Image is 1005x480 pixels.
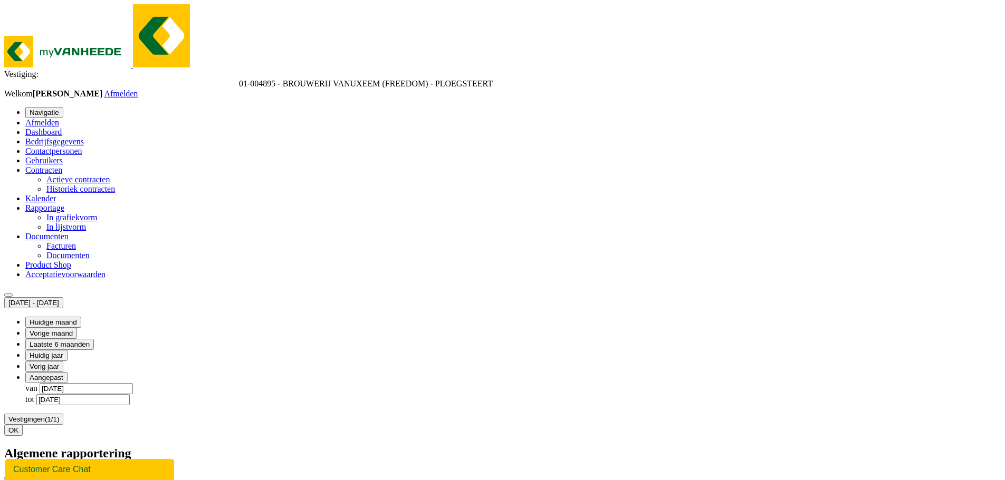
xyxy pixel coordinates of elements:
button: Huidig jaar [25,350,68,361]
a: Documenten [46,251,90,260]
img: myVanheede [4,36,131,67]
a: Afmelden [25,118,59,127]
h2: Algemene rapportering [4,446,1001,461]
span: 01-004895 - BROUWERIJ VANUXEEM (FREEDOM) - PLOEGSTEERT [239,79,493,88]
button: Laatste 6 maanden [25,339,94,350]
span: van [25,384,37,393]
button: Huidige maand [25,317,81,328]
button: Aangepast [25,372,68,383]
a: Contracten [25,165,62,174]
a: Rapportage [25,203,64,212]
a: Actieve contracten [46,175,110,184]
a: Documenten [25,232,69,241]
button: Vorige maand [25,328,77,339]
a: Dashboard [25,128,62,136]
iframe: chat widget [5,457,176,480]
span: tot [25,395,34,404]
a: Historiek contracten [46,184,115,193]
span: [DATE] - [DATE] [8,299,59,307]
a: Facturen [46,241,76,250]
button: OK [4,425,23,436]
a: In lijstvorm [46,222,86,231]
span: Vestiging: [4,70,39,79]
count: (1/1) [45,415,59,423]
button: Vestigingen(1/1) [4,414,63,425]
strong: [PERSON_NAME] [33,89,102,98]
a: Bedrijfsgegevens [25,137,84,146]
img: myVanheede [133,4,190,67]
span: Vestigingen [8,415,59,423]
a: Gebruikers [25,156,63,165]
a: Kalender [25,194,56,203]
a: Contactpersonen [25,146,82,155]
span: Navigatie [30,109,59,116]
a: In grafiekvorm [46,213,97,222]
button: Vorig jaar [25,361,63,372]
button: [DATE] - [DATE] [4,297,63,308]
a: Product Shop [25,260,71,269]
a: Afmelden [104,89,138,98]
a: Acceptatievoorwaarden [25,270,106,279]
span: Welkom [4,89,104,98]
button: Navigatie [25,107,63,118]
